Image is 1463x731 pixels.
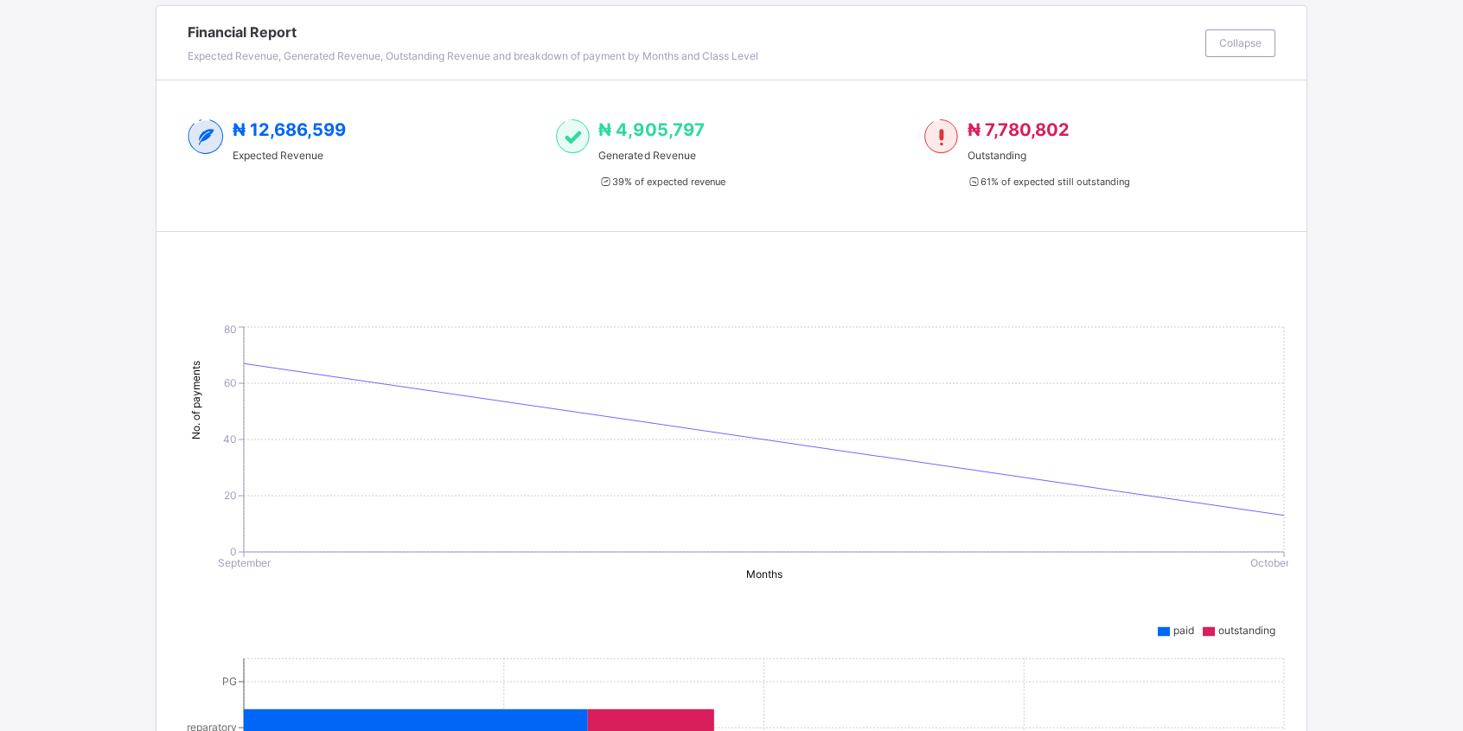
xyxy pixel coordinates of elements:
[189,361,202,439] tspan: No. of payments
[188,23,1197,41] span: Financial Report
[967,119,1069,140] span: ₦ 7,780,802
[223,433,237,446] tspan: 40
[967,176,1129,188] span: 61 % of expected still outstanding
[598,176,725,188] span: 39 % of expected revenue
[222,675,237,688] tspan: PG
[233,149,346,162] span: Expected Revenue
[188,119,224,154] img: expected-2.4343d3e9d0c965b919479240f3db56ac.svg
[1219,36,1262,49] span: Collapse
[924,119,958,154] img: outstanding-1.146d663e52f09953f639664a84e30106.svg
[218,556,272,569] tspan: September
[224,489,237,502] tspan: 20
[598,149,725,162] span: Generated Revenue
[556,119,590,154] img: paid-1.3eb1404cbcb1d3b736510a26bbfa3ccb.svg
[1218,624,1275,637] span: outstanding
[1173,624,1194,637] span: paid
[224,323,237,336] tspan: 80
[967,149,1129,162] span: Outstanding
[188,49,758,62] span: Expected Revenue, Generated Revenue, Outstanding Revenue and breakdown of payment by Months and C...
[230,545,237,558] tspan: 0
[233,119,346,140] span: ₦ 12,686,599
[1250,556,1290,569] tspan: October
[598,119,704,140] span: ₦ 4,905,797
[746,567,783,580] tspan: Months
[224,376,237,389] tspan: 60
